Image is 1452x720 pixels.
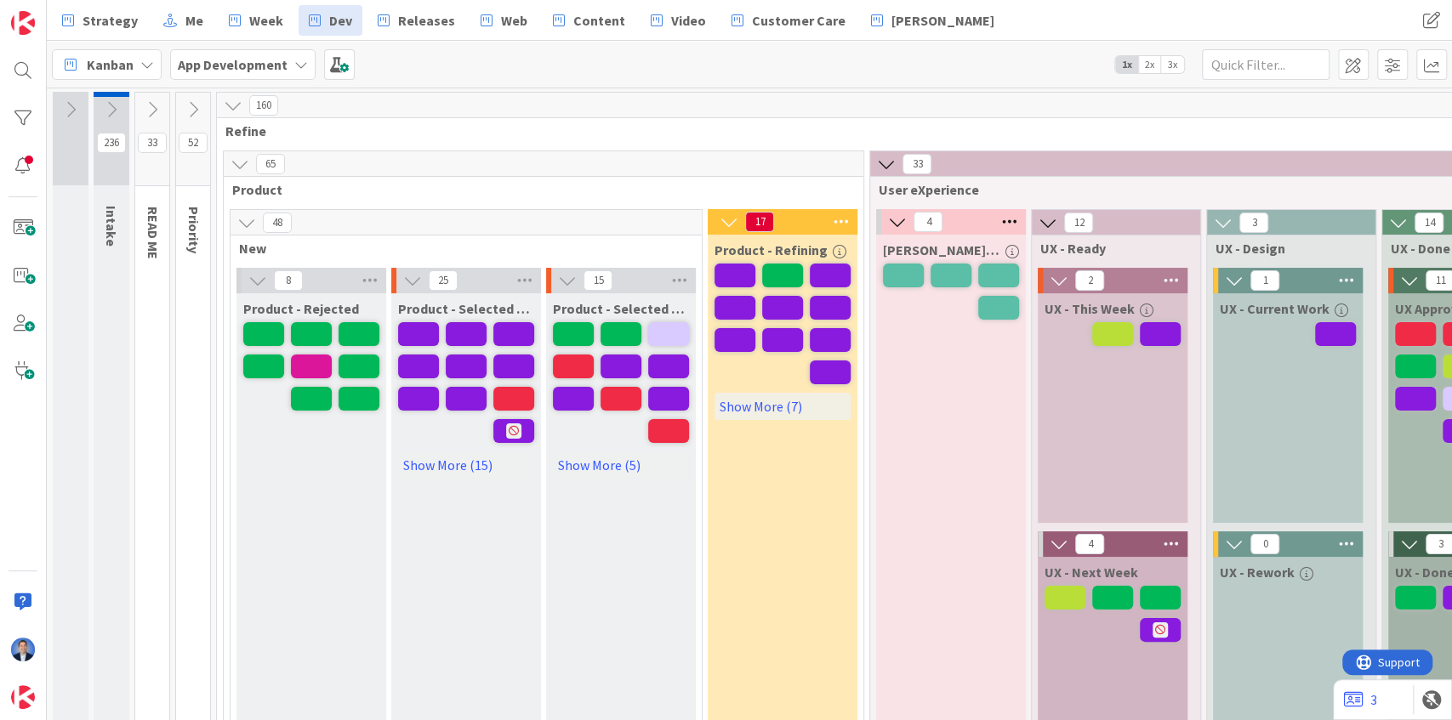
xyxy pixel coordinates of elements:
a: Strategy [52,5,148,36]
img: DP [11,638,35,661]
span: UX - Rework [1220,564,1295,581]
span: 52 [179,133,208,153]
span: 8 [274,270,303,291]
a: Me [153,5,214,36]
span: 33 [903,154,931,174]
a: Content [543,5,635,36]
a: Video [641,5,716,36]
span: [PERSON_NAME] [891,10,994,31]
span: 1x [1115,56,1138,73]
span: 14 [1415,213,1443,233]
span: Chloe's UX Ideas [883,241,1000,258]
span: Customer Care [752,10,846,31]
a: 3 [1344,689,1377,710]
span: 15 [584,270,612,291]
span: 17 [745,212,774,232]
span: 236 [97,133,126,153]
span: New [239,240,680,257]
span: 160 [249,95,278,116]
span: 65 [256,154,285,174]
a: Week [219,5,293,36]
a: [PERSON_NAME] [861,5,1005,36]
span: 3 [1239,213,1268,233]
a: Customer Care [721,5,856,36]
span: Me [185,10,203,31]
span: Support [36,3,77,23]
span: UX - Current Work [1220,300,1330,317]
span: 25 [429,270,458,291]
a: Web [470,5,538,36]
span: Dev [329,10,352,31]
span: Product [232,181,842,198]
input: Quick Filter... [1202,49,1330,80]
span: Releases [398,10,455,31]
span: Strategy [83,10,138,31]
span: 48 [263,213,292,233]
span: UX - Design [1216,240,1354,257]
span: 2 [1075,270,1104,291]
span: 33 [138,133,167,153]
span: Intake [103,206,120,247]
a: Releases [367,5,465,36]
span: Product - Refining [715,241,828,258]
span: UX - Ready [1040,240,1179,257]
span: 4 [914,212,942,232]
span: 12 [1064,213,1093,233]
img: Visit kanbanzone.com [11,11,35,35]
span: Product - Selected (LATER) [398,300,534,317]
a: Show More (7) [715,393,851,420]
span: UX - Next Week [1045,564,1138,581]
a: Dev [299,5,362,36]
span: Week [249,10,283,31]
span: 1 [1250,270,1279,291]
span: 4 [1075,534,1104,554]
span: Product - Rejected [243,300,359,317]
span: Video [671,10,706,31]
a: Show More (5) [553,451,689,479]
span: 2x [1138,56,1161,73]
span: 0 [1250,534,1279,554]
span: Product - Selected (NOW) [553,300,689,317]
a: Show More (15) [398,451,534,479]
span: Priority [185,207,202,253]
span: READ ME [145,207,162,259]
span: Content [573,10,625,31]
span: UX - This Week [1045,300,1135,317]
span: Web [501,10,527,31]
b: App Development [178,56,288,73]
img: avatar [11,685,35,709]
span: 3x [1161,56,1184,73]
span: Kanban [87,54,134,75]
